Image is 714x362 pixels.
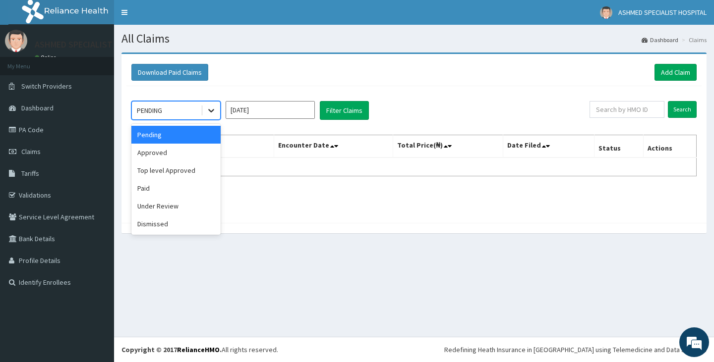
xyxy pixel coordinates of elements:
[679,36,707,44] li: Claims
[137,105,162,115] div: PENDING
[52,55,167,68] div: Chat with us now
[5,30,27,52] img: User Image
[618,8,707,17] span: ASHMED SPECIALIST HOSPITAL
[654,64,697,81] a: Add Claim
[590,101,664,118] input: Search by HMO ID
[35,54,59,61] a: Online
[226,101,315,119] input: Select Month and Year
[131,179,221,197] div: Paid
[320,101,369,120] button: Filter Claims
[393,135,503,158] th: Total Price(₦)
[114,337,714,362] footer: All rights reserved.
[668,101,697,118] input: Search
[131,215,221,233] div: Dismissed
[594,135,643,158] th: Status
[163,5,186,29] div: Minimize live chat window
[274,135,393,158] th: Encounter Date
[642,36,678,44] a: Dashboard
[131,64,208,81] button: Download Paid Claims
[5,250,189,284] textarea: Type your message and hit 'Enter'
[21,82,72,91] span: Switch Providers
[177,345,220,354] a: RelianceHMO
[18,50,40,74] img: d_794563401_company_1708531726252_794563401
[21,147,41,156] span: Claims
[121,345,222,354] strong: Copyright © 2017 .
[21,103,54,112] span: Dashboard
[35,40,153,49] p: ASHMED SPECIALIST HOSPITAL
[58,114,137,214] span: We're online!
[131,144,221,161] div: Approved
[131,126,221,144] div: Pending
[131,161,221,179] div: Top level Approved
[21,169,39,178] span: Tariffs
[600,6,612,19] img: User Image
[503,135,594,158] th: Date Filed
[121,32,707,45] h1: All Claims
[643,135,696,158] th: Actions
[131,197,221,215] div: Under Review
[444,345,707,355] div: Redefining Heath Insurance in [GEOGRAPHIC_DATA] using Telemedicine and Data Science!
